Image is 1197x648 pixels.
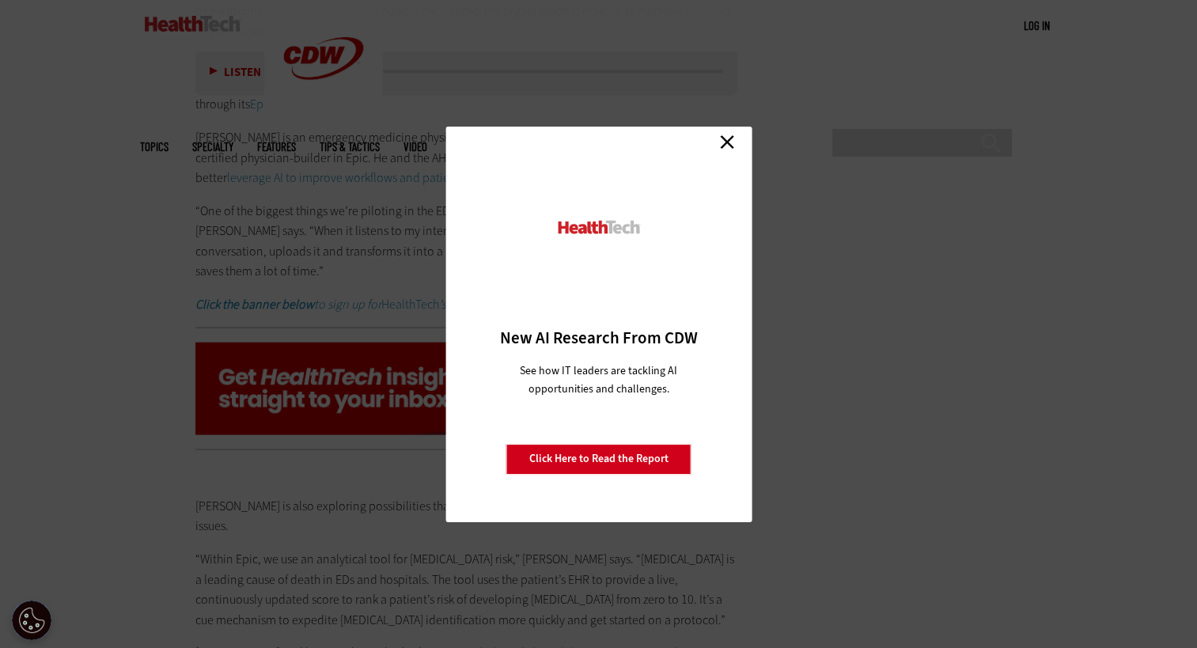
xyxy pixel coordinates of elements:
button: Open Preferences [12,601,51,640]
img: HealthTech_0.png [555,219,642,236]
h3: New AI Research From CDW [473,327,724,349]
a: Close [715,131,739,154]
p: See how IT leaders are tackling AI opportunities and challenges. [501,362,696,398]
a: Click Here to Read the Report [506,444,691,474]
div: Cookie Settings [12,601,51,640]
